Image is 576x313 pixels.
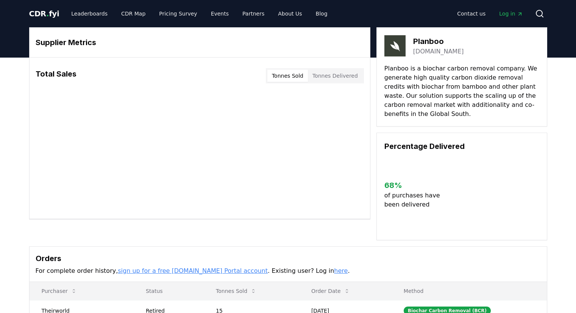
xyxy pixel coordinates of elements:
a: Leaderboards [65,7,114,20]
p: Status [140,287,198,295]
a: Contact us [451,7,492,20]
a: CDR Map [115,7,151,20]
span: . [46,9,49,18]
h3: Total Sales [36,68,76,83]
a: CDR.fyi [29,8,59,19]
p: of purchases have been delivered [384,191,446,209]
a: here [334,267,348,274]
img: Planboo-logo [384,35,406,56]
a: About Us [272,7,308,20]
button: Tonnes Sold [267,70,308,82]
a: [DOMAIN_NAME] [413,47,464,56]
nav: Main [65,7,333,20]
a: Log in [493,7,529,20]
p: Planboo is a biochar carbon removal company. We generate high quality carbon dioxide removal cred... [384,64,539,119]
nav: Main [451,7,529,20]
a: sign up for a free [DOMAIN_NAME] Portal account [118,267,268,274]
h3: Supplier Metrics [36,37,364,48]
button: Order Date [305,283,356,299]
span: Log in [499,10,523,17]
h3: Planboo [413,36,464,47]
a: Pricing Survey [153,7,203,20]
h3: Percentage Delivered [384,141,539,152]
span: CDR fyi [29,9,59,18]
h3: 68 % [384,180,446,191]
a: Blog [310,7,334,20]
p: Method [398,287,541,295]
button: Tonnes Delivered [308,70,362,82]
button: Purchaser [36,283,83,299]
a: Events [205,7,235,20]
a: Partners [236,7,270,20]
button: Tonnes Sold [210,283,262,299]
p: For complete order history, . Existing user? Log in . [36,266,541,275]
h3: Orders [36,253,541,264]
